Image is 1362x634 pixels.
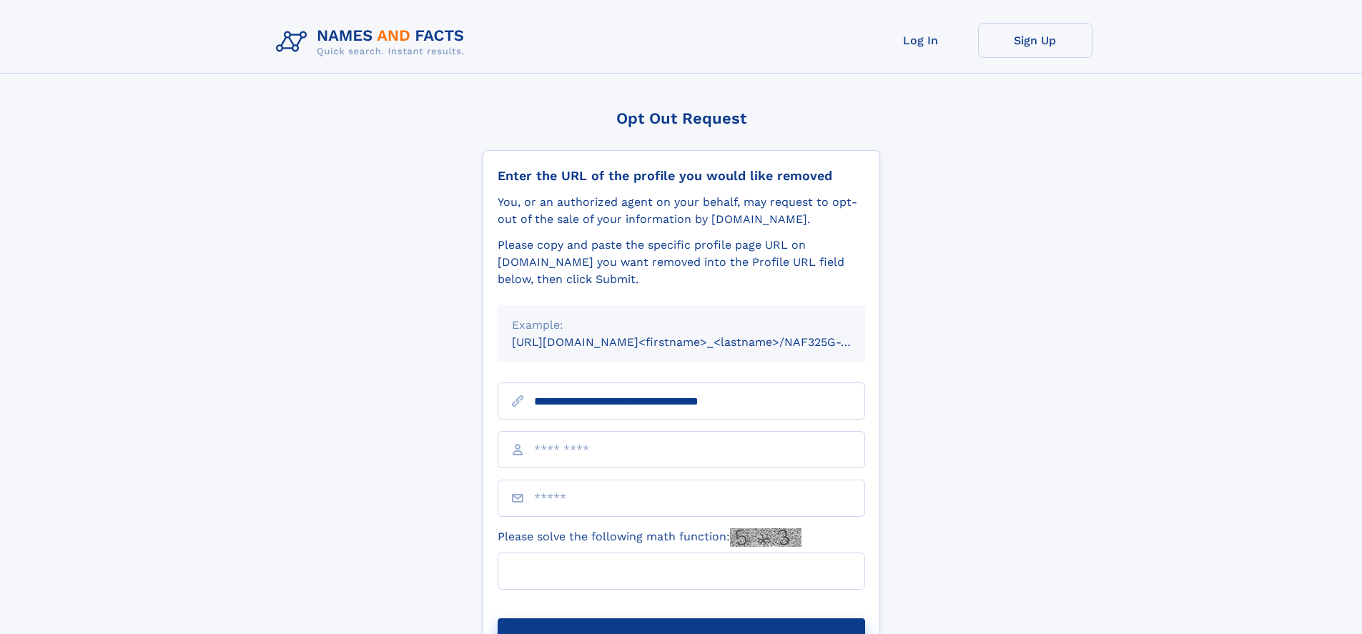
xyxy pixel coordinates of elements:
a: Sign Up [978,23,1092,58]
div: You, or an authorized agent on your behalf, may request to opt-out of the sale of your informatio... [498,194,865,228]
div: Example: [512,317,851,334]
div: Opt Out Request [483,109,880,127]
div: Enter the URL of the profile you would like removed [498,168,865,184]
label: Please solve the following math function: [498,528,801,547]
a: Log In [864,23,978,58]
div: Please copy and paste the specific profile page URL on [DOMAIN_NAME] you want removed into the Pr... [498,237,865,288]
small: [URL][DOMAIN_NAME]<firstname>_<lastname>/NAF325G-xxxxxxxx [512,335,892,349]
img: Logo Names and Facts [270,23,476,61]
